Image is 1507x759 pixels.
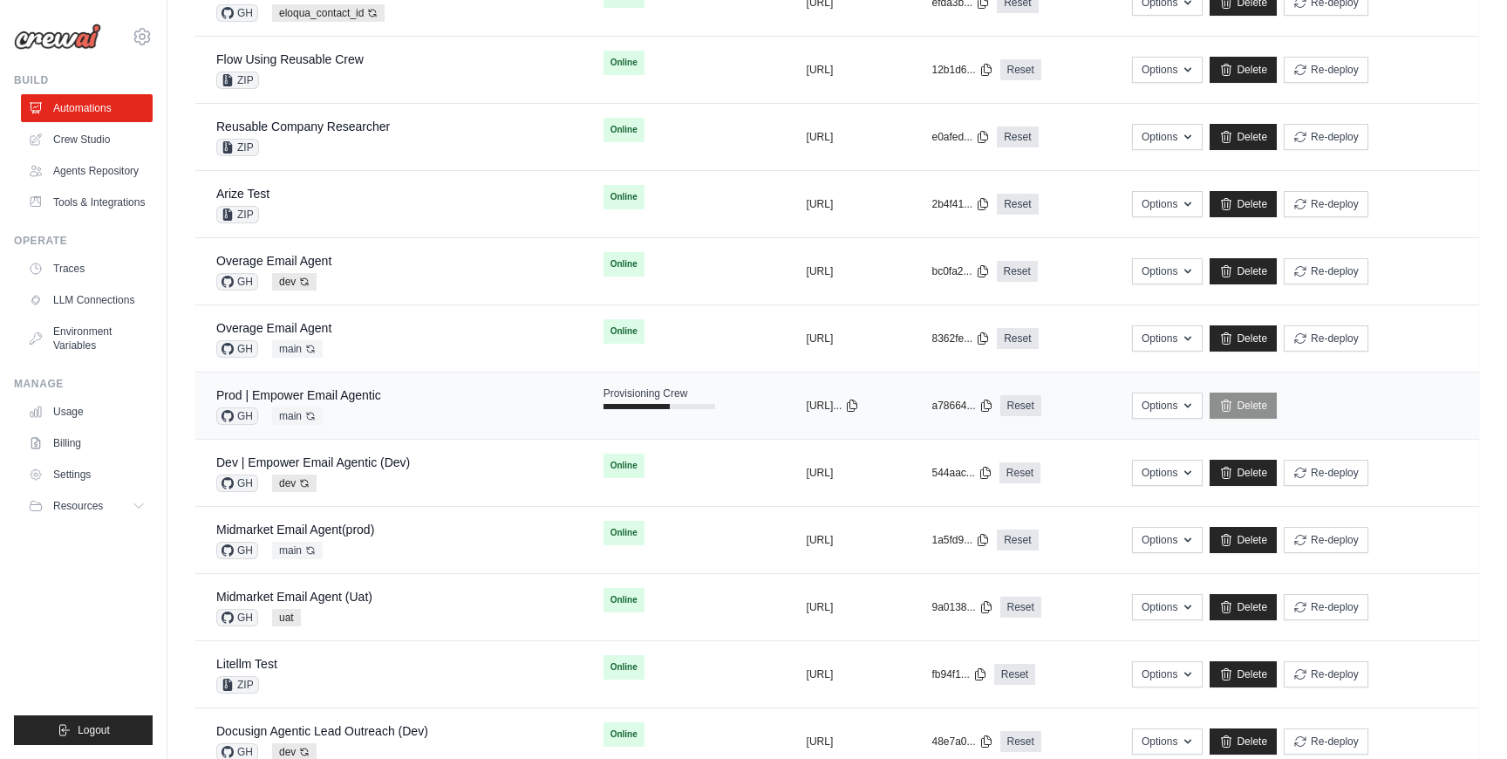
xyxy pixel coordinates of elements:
[216,321,331,335] a: Overage Email Agent
[1284,527,1368,553] button: Re-deploy
[216,4,258,22] span: GH
[999,462,1040,483] a: Reset
[931,332,990,345] button: 8362fe...
[272,542,323,559] span: main
[216,187,269,201] a: Arize Test
[216,590,372,604] a: Midmarket Email Agent (Uat)
[216,523,374,537] a: Midmarket Email Agent(prod)
[14,73,153,87] div: Build
[1210,661,1277,687] a: Delete
[216,340,258,358] span: GH
[1420,675,1507,759] div: Chat Widget
[216,407,258,425] span: GH
[78,723,110,737] span: Logout
[994,664,1035,685] a: Reset
[931,600,992,614] button: 9a0138...
[931,264,989,278] button: bc0fa2...
[603,118,644,142] span: Online
[1132,728,1203,755] button: Options
[1210,258,1277,284] a: Delete
[21,492,153,520] button: Resources
[1284,728,1368,755] button: Re-deploy
[997,126,1038,147] a: Reset
[1000,731,1041,752] a: Reset
[1132,393,1203,419] button: Options
[1132,661,1203,687] button: Options
[603,252,644,277] span: Online
[1132,191,1203,217] button: Options
[53,499,103,513] span: Resources
[1000,395,1041,416] a: Reset
[1284,57,1368,83] button: Re-deploy
[272,340,323,358] span: main
[931,399,992,413] button: a78664...
[1210,325,1277,352] a: Delete
[1210,594,1277,620] a: Delete
[14,715,153,745] button: Logout
[272,4,385,22] span: eloqua_contact_id
[272,273,317,291] span: dev
[603,51,644,75] span: Online
[216,254,331,268] a: Overage Email Agent
[216,676,259,694] span: ZIP
[1210,527,1277,553] a: Delete
[1284,191,1368,217] button: Re-deploy
[1284,325,1368,352] button: Re-deploy
[931,466,992,480] button: 544aac...
[216,609,258,626] span: GH
[1000,597,1041,618] a: Reset
[14,234,153,248] div: Operate
[997,530,1038,550] a: Reset
[931,130,990,144] button: e0afed...
[603,588,644,612] span: Online
[1132,460,1203,486] button: Options
[272,609,301,626] span: uat
[931,63,992,77] button: 12b1d6...
[1210,124,1277,150] a: Delete
[997,261,1038,282] a: Reset
[21,318,153,359] a: Environment Variables
[931,197,990,211] button: 2b4f41...
[216,120,390,133] a: Reusable Company Researcher
[1132,258,1203,284] button: Options
[931,667,986,681] button: fb94f1...
[603,319,644,344] span: Online
[216,724,428,738] a: Docusign Agentic Lead Outreach (Dev)
[216,139,259,156] span: ZIP
[1210,393,1277,419] a: Delete
[1284,661,1368,687] button: Re-deploy
[1210,728,1277,755] a: Delete
[216,657,277,671] a: Litellm Test
[21,126,153,154] a: Crew Studio
[14,377,153,391] div: Manage
[21,398,153,426] a: Usage
[1284,594,1368,620] button: Re-deploy
[931,735,992,749] button: 48e7a0...
[216,542,258,559] span: GH
[216,206,259,223] span: ZIP
[216,52,364,66] a: Flow Using Reusable Crew
[216,475,258,492] span: GH
[21,94,153,122] a: Automations
[1284,124,1368,150] button: Re-deploy
[21,461,153,489] a: Settings
[1000,59,1041,80] a: Reset
[1210,191,1277,217] a: Delete
[603,521,644,545] span: Online
[216,72,259,89] span: ZIP
[603,655,644,680] span: Online
[21,188,153,216] a: Tools & Integrations
[1132,57,1203,83] button: Options
[272,475,317,492] span: dev
[603,454,644,478] span: Online
[1132,527,1203,553] button: Options
[997,194,1038,215] a: Reset
[1210,460,1277,486] a: Delete
[1132,124,1203,150] button: Options
[603,185,644,209] span: Online
[1132,594,1203,620] button: Options
[603,722,644,747] span: Online
[216,273,258,291] span: GH
[216,455,410,469] a: Dev | Empower Email Agentic (Dev)
[1284,460,1368,486] button: Re-deploy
